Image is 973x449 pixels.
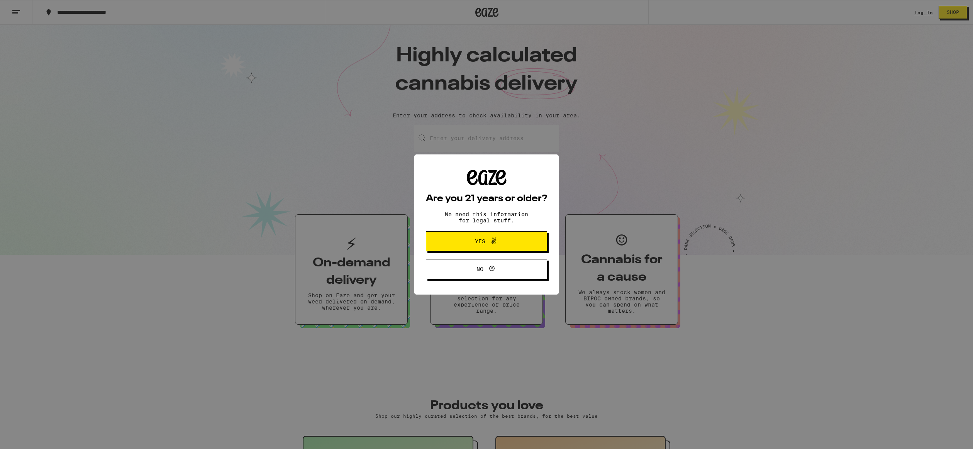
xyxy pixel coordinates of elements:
span: Yes [475,239,485,244]
span: No [476,266,483,272]
button: No [426,259,547,279]
p: We need this information for legal stuff. [438,211,535,224]
button: Yes [426,231,547,251]
h2: Are you 21 years or older? [426,194,547,203]
span: Hi. Need any help? [5,5,56,12]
